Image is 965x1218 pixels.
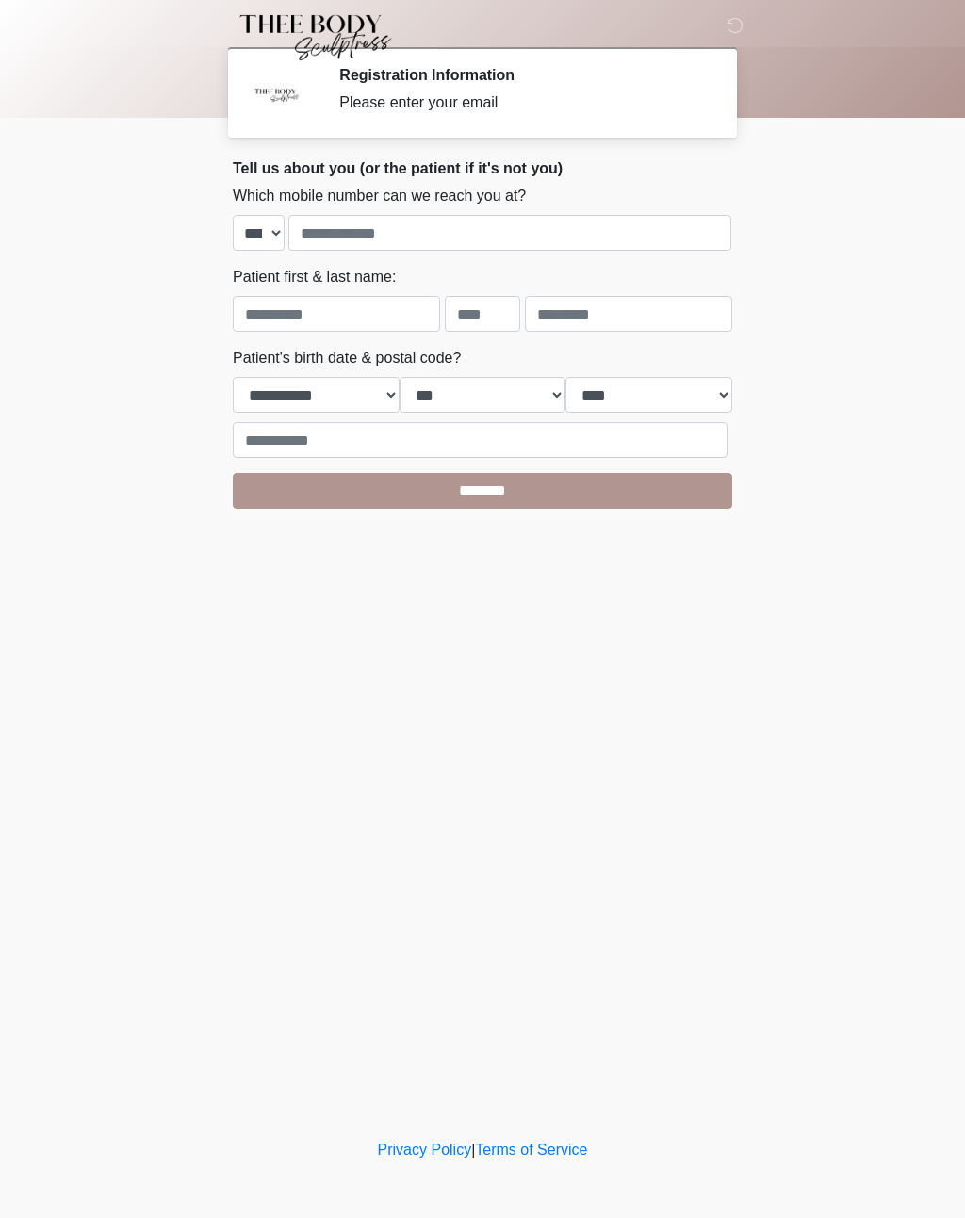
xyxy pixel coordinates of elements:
div: Please enter your email [339,91,704,114]
img: Agent Avatar [247,66,303,123]
label: Patient first & last name: [233,266,396,288]
a: Terms of Service [475,1142,587,1158]
label: Which mobile number can we reach you at? [233,185,526,207]
a: Privacy Policy [378,1142,472,1158]
img: Thee Body Sculptress Logo [214,14,407,61]
a: | [471,1142,475,1158]
label: Patient's birth date & postal code? [233,347,461,370]
h2: Tell us about you (or the patient if it's not you) [233,159,732,177]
